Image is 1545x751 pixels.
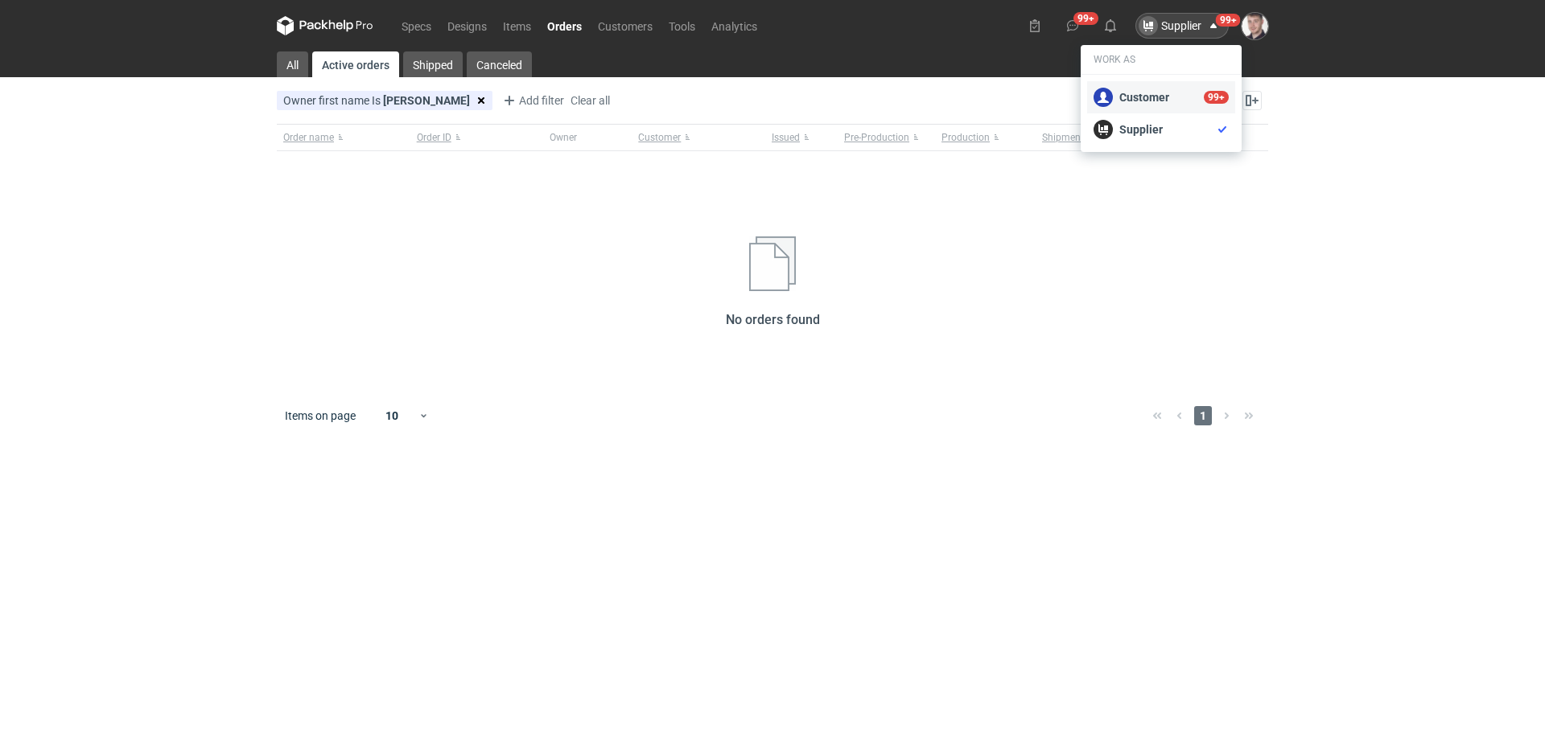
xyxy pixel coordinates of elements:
a: All [277,51,308,77]
button: Add filter [499,91,565,110]
span: Clear all [571,95,610,106]
div: 10 [366,404,418,427]
span: 1 [1194,406,1212,425]
span: Items on page [285,408,356,424]
strong: [PERSON_NAME] [383,94,470,107]
a: Active orders [312,51,399,77]
a: Customers [590,16,661,35]
div: Work as [1081,45,1242,75]
svg: Packhelp Pro [277,16,373,35]
a: Orders [539,16,590,35]
div: Customer [1094,88,1229,107]
div: 99+ [1220,14,1237,26]
a: Shipped [403,51,463,77]
a: Tools [661,16,703,35]
div: Supplier [1094,120,1229,139]
a: Analytics [703,16,765,35]
button: Supplier99+ [1135,13,1242,39]
button: Clear all [570,91,611,110]
img: Maciej Sikora [1242,13,1268,39]
a: Items [495,16,539,35]
button: Owner first name Is [PERSON_NAME] [277,91,470,110]
span: Add filter [500,91,564,110]
a: Designs [439,16,495,35]
div: Owner first name Is [277,91,470,110]
div: 99+ [1208,92,1225,103]
a: Specs [393,16,439,35]
h2: No orders found [726,310,820,330]
button: 99+ [1060,13,1086,39]
a: Canceled [467,51,532,77]
div: Supplier [1139,16,1201,35]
